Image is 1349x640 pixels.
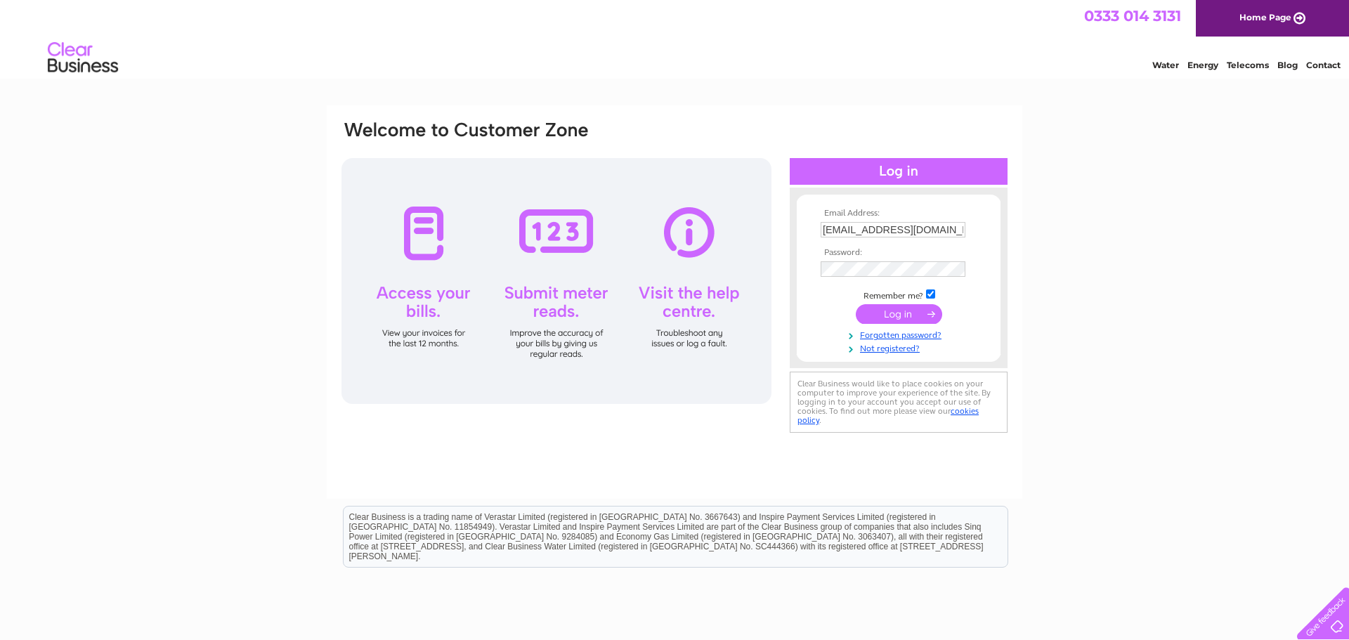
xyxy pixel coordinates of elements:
[790,372,1008,433] div: Clear Business would like to place cookies on your computer to improve your experience of the sit...
[856,304,942,324] input: Submit
[821,341,980,354] a: Not registered?
[821,327,980,341] a: Forgotten password?
[797,406,979,425] a: cookies policy
[817,248,980,258] th: Password:
[1187,60,1218,70] a: Energy
[1306,60,1341,70] a: Contact
[47,37,119,79] img: logo.png
[817,209,980,218] th: Email Address:
[344,8,1008,68] div: Clear Business is a trading name of Verastar Limited (registered in [GEOGRAPHIC_DATA] No. 3667643...
[1227,60,1269,70] a: Telecoms
[817,287,980,301] td: Remember me?
[1277,60,1298,70] a: Blog
[1084,7,1181,25] a: 0333 014 3131
[1152,60,1179,70] a: Water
